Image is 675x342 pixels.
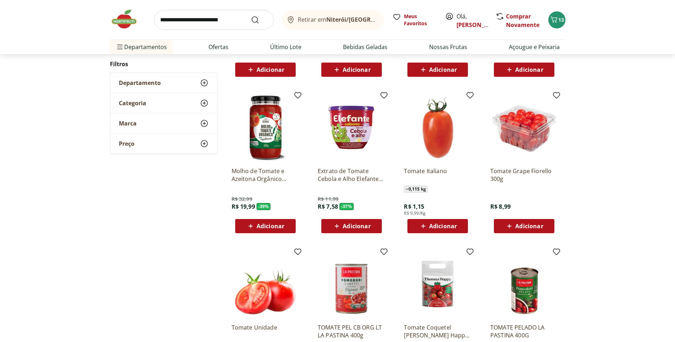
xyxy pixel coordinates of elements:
button: Categoria [110,93,217,113]
a: Bebidas Geladas [343,43,387,51]
button: Adicionar [407,219,468,233]
span: - 37 % [339,203,354,210]
span: R$ 19,99 [232,203,255,210]
a: Comprar Novamente [506,12,539,29]
button: Adicionar [407,63,468,77]
span: Adicionar [343,223,370,229]
span: - 39 % [257,203,271,210]
button: Adicionar [235,63,296,77]
span: Marca [119,120,137,127]
a: Tomate Italiano [404,167,471,183]
span: R$ 9,99/Kg [404,210,426,216]
img: TOMATE PELADO LA PASTINA 400G [490,250,558,318]
span: 13 [558,16,564,23]
span: Adicionar [257,67,284,73]
span: Adicionar [343,67,370,73]
a: [PERSON_NAME] [457,21,503,29]
span: Olá, [457,12,488,29]
a: Açougue e Peixaria [509,43,560,51]
img: Tomate Unidade [232,250,299,318]
span: Departamentos [116,38,167,55]
a: Último Lote [270,43,301,51]
img: Tomate Italiano [404,94,471,161]
span: ~ 0,115 kg [404,186,427,193]
a: Ofertas [209,43,228,51]
button: Adicionar [235,219,296,233]
span: Categoria [119,100,146,107]
span: Adicionar [429,223,457,229]
a: Extrato de Tomate Cebola e Alho Elefante 300g [318,167,385,183]
a: TOMATE PELADO LA PASTINA 400G [490,324,558,339]
a: Meus Favoritos [392,13,437,27]
a: Tomate Coquetel [PERSON_NAME] Happy 400g [404,324,471,339]
span: R$ 1,15 [404,203,424,210]
span: Retirar em [298,16,376,23]
button: Adicionar [494,63,554,77]
button: Marca [110,113,217,133]
a: Nossas Frutas [429,43,467,51]
span: Departamento [119,79,161,86]
span: Adicionar [515,67,543,73]
img: Molho de Tomate e Azeitona Orgânico Natural Da Terra 330g [232,94,299,161]
button: Departamento [110,73,217,93]
span: R$ 32,99 [232,196,252,203]
img: Hortifruti [110,9,146,30]
input: search [154,10,274,30]
button: Preço [110,134,217,154]
a: Tomate Grape Fiorello 300g [490,167,558,183]
span: R$ 11,99 [318,196,338,203]
button: Adicionar [321,63,382,77]
b: Niterói/[GEOGRAPHIC_DATA] [326,16,407,23]
button: Adicionar [321,219,382,233]
button: Adicionar [494,219,554,233]
h2: Filtros [110,57,217,71]
button: Retirar emNiterói/[GEOGRAPHIC_DATA] [282,10,384,30]
a: Tomate Unidade [232,324,299,339]
img: Extrato de Tomate Cebola e Alho Elefante 300g [318,94,385,161]
button: Carrinho [548,11,565,28]
button: Submit Search [251,16,268,24]
button: Menu [116,38,124,55]
img: Tomate Coquetel Thomas Happy 400g [404,250,471,318]
a: Molho de Tomate e Azeitona Orgânico Natural Da Terra 330g [232,167,299,183]
a: TOMATE PEL CB ORG LT LA PASTINA 400g [318,324,385,339]
span: Adicionar [515,223,543,229]
img: Tomate Grape Fiorello 300g [490,94,558,161]
span: Adicionar [429,67,457,73]
span: R$ 7,58 [318,203,338,210]
span: Adicionar [257,223,284,229]
span: Meus Favoritos [404,13,437,27]
span: R$ 8,99 [490,203,511,210]
img: TOMATE PEL CB ORG LT LA PASTINA 400g [318,250,385,318]
span: Preço [119,140,135,147]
